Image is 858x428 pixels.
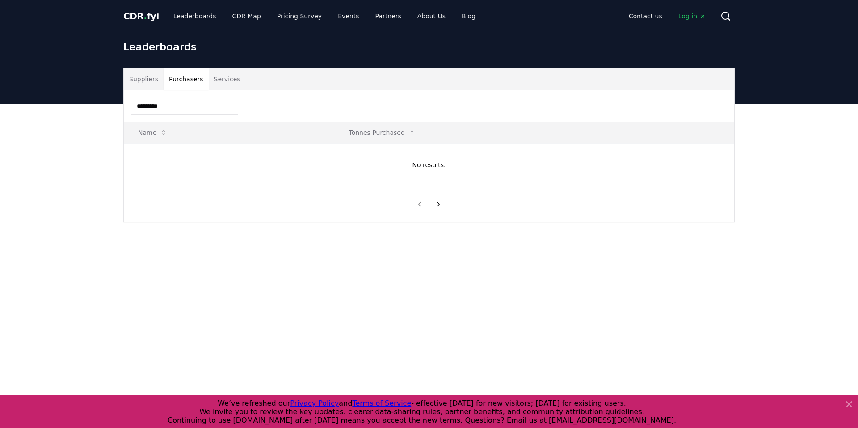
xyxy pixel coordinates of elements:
nav: Main [166,8,483,24]
button: Purchasers [164,68,209,90]
a: Log in [671,8,713,24]
a: Contact us [622,8,669,24]
a: CDR.fyi [123,10,159,22]
td: No results. [124,143,734,186]
button: next page [431,195,446,213]
h1: Leaderboards [123,39,735,54]
a: Pricing Survey [270,8,329,24]
button: Suppliers [124,68,164,90]
nav: Main [622,8,713,24]
a: Partners [368,8,408,24]
a: About Us [410,8,453,24]
a: Events [331,8,366,24]
a: Leaderboards [166,8,223,24]
a: Blog [454,8,483,24]
button: Services [209,68,246,90]
button: Name [131,124,174,142]
a: CDR Map [225,8,268,24]
span: Log in [678,12,706,21]
button: Tonnes Purchased [342,124,423,142]
span: . [144,11,147,21]
span: CDR fyi [123,11,159,21]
